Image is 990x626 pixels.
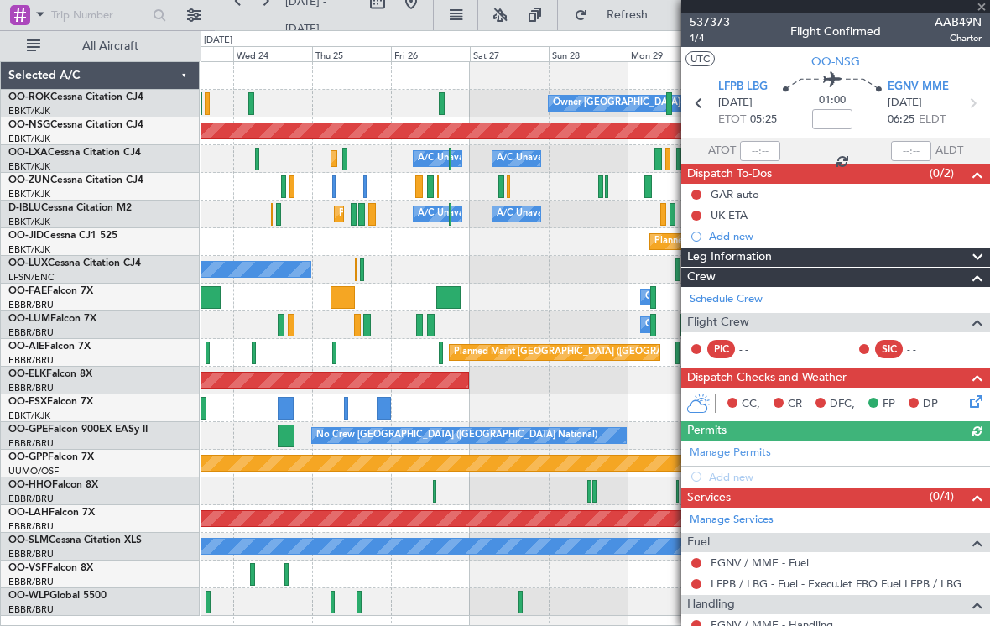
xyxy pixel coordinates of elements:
[8,286,47,296] span: OO-FAE
[935,31,982,45] span: Charter
[883,396,895,413] span: FP
[8,314,96,324] a: OO-LUMFalcon 7X
[497,146,566,171] div: A/C Unavailable
[690,31,730,45] span: 1/4
[8,133,50,145] a: EBKT/KJK
[888,112,914,128] span: 06:25
[497,201,764,227] div: A/C Unavailable [GEOGRAPHIC_DATA]-[GEOGRAPHIC_DATA]
[930,164,954,182] span: (0/2)
[690,291,763,308] a: Schedule Crew
[8,425,48,435] span: OO-GPE
[18,33,182,60] button: All Aircraft
[709,229,982,243] div: Add new
[718,79,768,96] span: LFPB LBG
[8,465,59,477] a: UUMO/OSF
[811,53,860,70] span: OO-NSG
[8,120,50,130] span: OO-NSG
[888,79,949,96] span: EGNV MME
[8,175,143,185] a: OO-ZUNCessna Citation CJ4
[8,120,143,130] a: OO-NSGCessna Citation CJ4
[707,340,735,358] div: PIC
[8,203,41,213] span: D-IBLU
[418,201,730,227] div: A/C Unavailable [GEOGRAPHIC_DATA] ([GEOGRAPHIC_DATA] National)
[51,3,148,28] input: Trip Number
[8,148,48,158] span: OO-LXA
[339,201,526,227] div: Planned Maint Nice ([GEOGRAPHIC_DATA])
[788,396,802,413] span: CR
[742,396,760,413] span: CC,
[645,312,759,337] div: Owner Melsbroek Air Base
[8,508,49,518] span: OO-LAH
[8,105,50,117] a: EBKT/KJK
[711,208,748,222] div: UK ETA
[654,229,850,254] div: Planned Maint Kortrijk-[GEOGRAPHIC_DATA]
[830,396,855,413] span: DFC,
[687,488,731,508] span: Services
[690,512,774,529] a: Manage Services
[8,369,92,379] a: OO-ELKFalcon 8X
[8,563,47,573] span: OO-VSF
[8,535,142,545] a: OO-SLMCessna Citation XLS
[553,91,779,116] div: Owner [GEOGRAPHIC_DATA]-[GEOGRAPHIC_DATA]
[8,425,148,435] a: OO-GPEFalcon 900EX EASy II
[8,243,50,256] a: EBKT/KJK
[8,508,95,518] a: OO-LAHFalcon 7X
[875,340,903,358] div: SIC
[8,603,54,616] a: EBBR/BRU
[8,520,54,533] a: EBBR/BRU
[685,51,715,66] button: UTC
[391,46,470,61] div: Fri 26
[8,231,117,241] a: OO-JIDCessna CJ1 525
[8,203,132,213] a: D-IBLUCessna Citation M2
[645,284,759,310] div: Owner Melsbroek Air Base
[8,175,50,185] span: OO-ZUN
[8,231,44,241] span: OO-JID
[739,342,777,357] div: - -
[8,342,91,352] a: OO-AIEFalcon 7X
[8,314,50,324] span: OO-LUM
[8,354,54,367] a: EBBR/BRU
[718,112,746,128] span: ETOT
[919,112,946,128] span: ELDT
[687,248,772,267] span: Leg Information
[687,164,772,184] span: Dispatch To-Dos
[888,95,922,112] span: [DATE]
[687,368,847,388] span: Dispatch Checks and Weather
[8,342,44,352] span: OO-AIE
[8,286,93,296] a: OO-FAEFalcon 7X
[930,488,954,505] span: (0/4)
[8,397,47,407] span: OO-FSX
[44,40,177,52] span: All Aircraft
[470,46,549,61] div: Sat 27
[8,369,46,379] span: OO-ELK
[687,533,710,552] span: Fuel
[8,452,94,462] a: OO-GPPFalcon 7X
[312,46,391,61] div: Thu 25
[233,46,312,61] div: Wed 24
[454,340,718,365] div: Planned Maint [GEOGRAPHIC_DATA] ([GEOGRAPHIC_DATA])
[8,92,50,102] span: OO-ROK
[935,143,963,159] span: ALDT
[8,563,93,573] a: OO-VSFFalcon 8X
[718,95,753,112] span: [DATE]
[316,423,597,448] div: No Crew [GEOGRAPHIC_DATA] ([GEOGRAPHIC_DATA] National)
[591,9,662,21] span: Refresh
[8,216,50,228] a: EBKT/KJK
[8,271,55,284] a: LFSN/ENC
[8,160,50,173] a: EBKT/KJK
[8,410,50,422] a: EBKT/KJK
[418,146,730,171] div: A/C Unavailable [GEOGRAPHIC_DATA] ([GEOGRAPHIC_DATA] National)
[8,493,54,505] a: EBBR/BRU
[8,452,48,462] span: OO-GPP
[687,595,735,614] span: Handling
[204,34,232,48] div: [DATE]
[750,112,777,128] span: 05:25
[819,92,846,109] span: 01:00
[8,92,143,102] a: OO-ROKCessna Citation CJ4
[687,268,716,287] span: Crew
[628,46,706,61] div: Mon 29
[8,148,141,158] a: OO-LXACessna Citation CJ4
[336,146,531,171] div: Planned Maint Kortrijk-[GEOGRAPHIC_DATA]
[8,258,48,269] span: OO-LUX
[8,326,54,339] a: EBBR/BRU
